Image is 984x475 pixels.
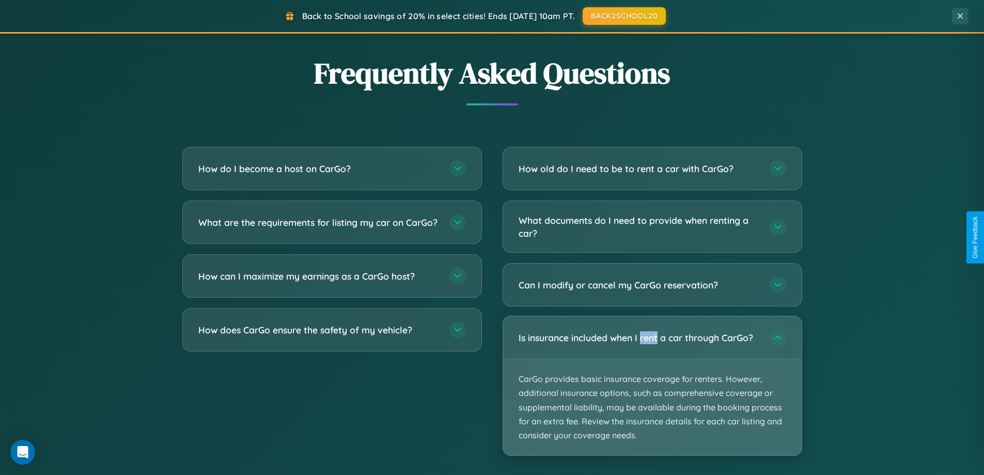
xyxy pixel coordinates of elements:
[198,270,439,283] h3: How can I maximize my earnings as a CarGo host?
[583,7,666,25] button: BACK2SCHOOL20
[519,331,759,344] h3: Is insurance included when I rent a car through CarGo?
[198,162,439,175] h3: How do I become a host on CarGo?
[972,217,979,258] div: Give Feedback
[519,162,759,175] h3: How old do I need to be to rent a car with CarGo?
[503,359,802,455] p: CarGo provides basic insurance coverage for renters. However, additional insurance options, such ...
[182,53,802,93] h2: Frequently Asked Questions
[302,11,575,21] span: Back to School savings of 20% in select cities! Ends [DATE] 10am PT.
[198,324,439,336] h3: How does CarGo ensure the safety of my vehicle?
[519,214,759,239] h3: What documents do I need to provide when renting a car?
[519,279,759,292] h3: Can I modify or cancel my CarGo reservation?
[198,216,439,229] h3: What are the requirements for listing my car on CarGo?
[10,440,35,465] div: Open Intercom Messenger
